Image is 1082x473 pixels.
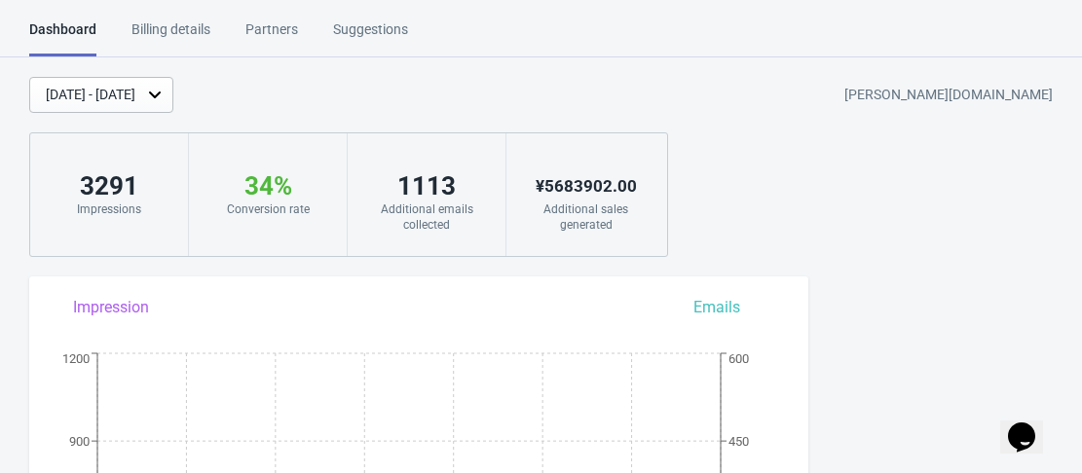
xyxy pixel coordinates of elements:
div: Additional sales generated [526,201,646,233]
tspan: 900 [69,434,90,449]
div: Suggestions [333,19,408,54]
div: Dashboard [29,19,96,56]
iframe: chat widget [1000,395,1063,454]
div: 34 % [208,170,327,201]
div: Impressions [50,201,168,217]
div: Additional emails collected [367,201,486,233]
tspan: 1200 [62,351,90,366]
div: 3291 [50,170,168,201]
tspan: 450 [728,434,749,449]
div: Conversion rate [208,201,327,217]
div: [DATE] - [DATE] [46,85,135,105]
div: Partners [245,19,298,54]
div: ¥ 5683902.00 [526,170,646,201]
div: [PERSON_NAME][DOMAIN_NAME] [844,78,1053,113]
div: 1113 [367,170,486,201]
tspan: 600 [728,351,749,366]
div: Billing details [131,19,210,54]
